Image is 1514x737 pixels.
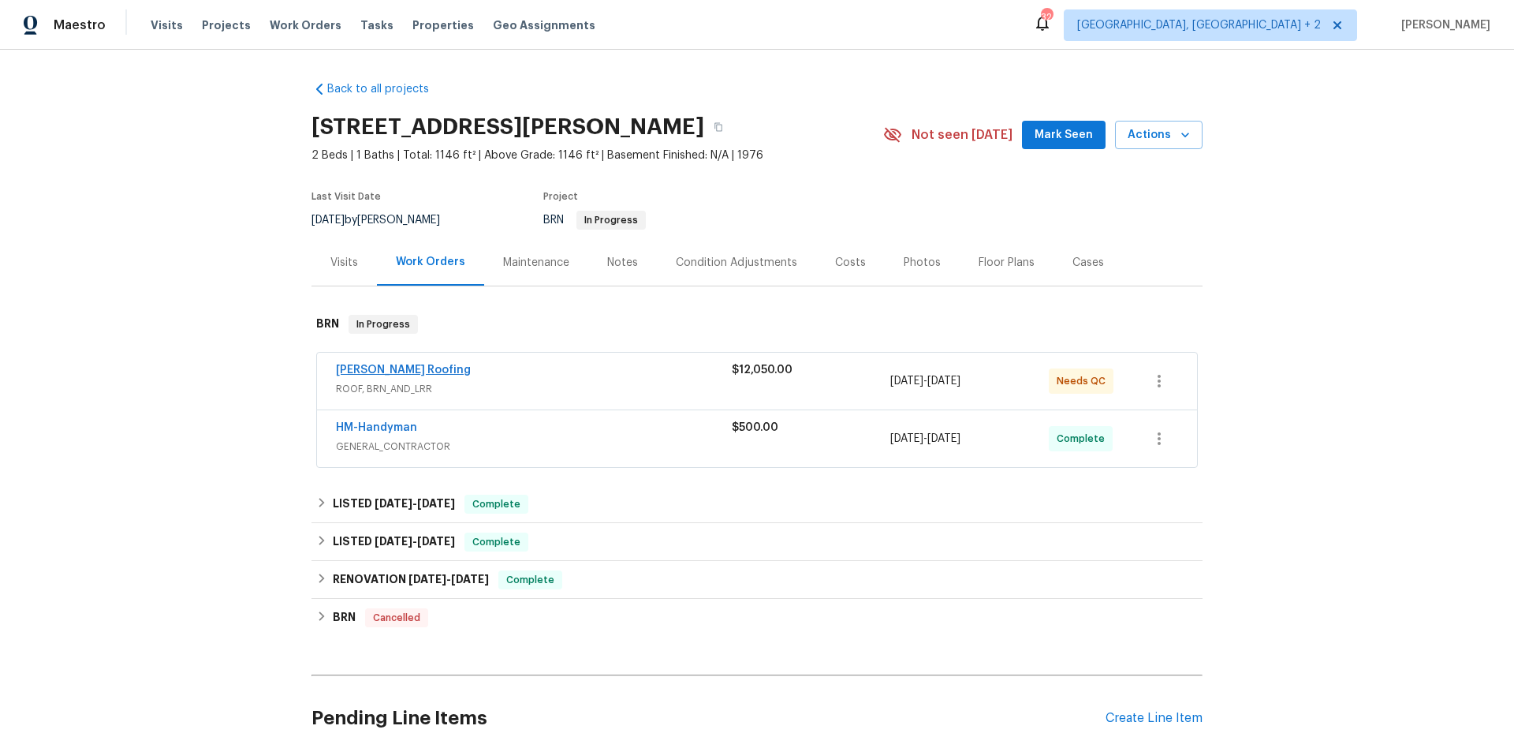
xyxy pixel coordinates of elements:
span: - [890,373,960,389]
span: Last Visit Date [311,192,381,201]
div: by [PERSON_NAME] [311,211,459,230]
span: [DATE] [451,574,489,585]
span: Complete [466,496,527,512]
span: Cancelled [367,610,427,626]
span: [DATE] [417,498,455,509]
div: Photos [904,255,941,271]
span: [GEOGRAPHIC_DATA], [GEOGRAPHIC_DATA] + 2 [1077,17,1321,33]
span: [PERSON_NAME] [1395,17,1490,33]
span: Geo Assignments [493,17,595,33]
div: LISTED [DATE]-[DATE]Complete [311,523,1203,561]
span: [DATE] [890,433,923,444]
h6: BRN [333,608,356,627]
span: - [375,498,455,509]
div: Create Line Item [1106,711,1203,726]
span: In Progress [350,316,416,332]
span: Project [543,192,578,201]
span: Complete [500,572,561,588]
div: Costs [835,255,866,271]
span: Mark Seen [1035,125,1093,145]
span: Work Orders [270,17,341,33]
div: Work Orders [396,254,465,270]
span: Needs QC [1057,373,1112,389]
a: Back to all projects [311,81,463,97]
span: Not seen [DATE] [912,127,1012,143]
span: BRN [543,215,646,226]
button: Copy Address [704,113,733,141]
span: [DATE] [927,376,960,387]
span: [DATE] [417,536,455,547]
a: [PERSON_NAME] Roofing [336,365,471,376]
span: - [408,574,489,585]
span: - [890,431,960,447]
span: Visits [151,17,183,33]
h6: LISTED [333,533,455,552]
div: BRN Cancelled [311,599,1203,637]
span: In Progress [578,215,644,225]
div: Cases [1072,255,1104,271]
div: Visits [330,255,358,271]
span: Maestro [54,17,106,33]
span: ROOF, BRN_AND_LRR [336,381,732,397]
div: Notes [607,255,638,271]
div: Maintenance [503,255,569,271]
span: [DATE] [927,433,960,444]
button: Actions [1115,121,1203,150]
span: Complete [1057,431,1111,447]
span: $500.00 [732,422,778,433]
span: Projects [202,17,251,33]
div: BRN In Progress [311,299,1203,350]
span: Properties [412,17,474,33]
div: Floor Plans [979,255,1035,271]
span: [DATE] [408,574,446,585]
span: Tasks [360,20,393,31]
span: $12,050.00 [732,365,792,376]
div: LISTED [DATE]-[DATE]Complete [311,485,1203,523]
span: Complete [466,534,527,550]
div: 32 [1041,9,1052,25]
div: Condition Adjustments [676,255,797,271]
h6: BRN [316,315,339,334]
span: [DATE] [890,376,923,387]
span: - [375,536,455,547]
span: Actions [1128,125,1190,145]
span: GENERAL_CONTRACTOR [336,439,732,455]
h2: [STREET_ADDRESS][PERSON_NAME] [311,119,704,135]
a: HM-Handyman [336,422,417,433]
span: [DATE] [375,536,412,547]
span: 2 Beds | 1 Baths | Total: 1146 ft² | Above Grade: 1146 ft² | Basement Finished: N/A | 1976 [311,148,883,163]
span: [DATE] [311,215,345,226]
span: [DATE] [375,498,412,509]
div: RENOVATION [DATE]-[DATE]Complete [311,561,1203,599]
h6: RENOVATION [333,571,489,589]
h6: LISTED [333,495,455,514]
button: Mark Seen [1022,121,1106,150]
